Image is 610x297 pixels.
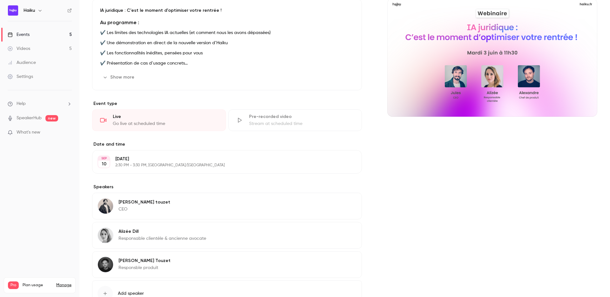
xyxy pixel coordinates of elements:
span: Help [17,100,26,107]
div: Alexandre Touzet[PERSON_NAME] TouzetResponsble produit [92,251,362,278]
img: Alizée Dill [98,228,113,243]
img: Jules touzet [98,198,113,214]
div: Pre-recorded video [249,114,354,120]
p: Event type [92,100,362,107]
p: ✔️ Une démonstration en direct de la nouvelle version d’Haiku [100,39,354,47]
p: CEO [119,206,170,212]
div: Events [8,31,30,38]
div: Videos [8,45,30,52]
span: new [45,115,58,121]
a: SpeakerHub [17,115,42,121]
div: Audience [8,59,36,66]
p: [PERSON_NAME] touzet [119,199,170,205]
p: Responsable clientèle & ancienne avocate [119,235,206,242]
p: [DATE] [115,156,328,162]
button: Show more [100,72,138,82]
h6: Haiku [24,7,35,14]
strong: Au programme : [100,19,139,25]
div: SEP [98,156,110,161]
div: Settings [8,73,33,80]
div: Alizée DillAlizée DillResponsable clientèle & ancienne avocate [92,222,362,249]
span: Plan usage [23,283,52,288]
p: [PERSON_NAME] Touzet [119,258,171,264]
li: help-dropdown-opener [8,100,72,107]
p: IA juridique : C'est le moment d'optimiser votre rentrée ! [100,7,354,14]
p: 10 [102,161,106,167]
p: Responsble produit [119,265,171,271]
a: Manage [56,283,71,288]
div: Pre-recorded videoStream at scheduled time [228,109,362,131]
p: Alizée Dill [119,228,206,235]
div: LiveGo live at scheduled time [92,109,226,131]
p: ✔️ Les limites des technologies IA actuelles (et comment nous les avons dépassées) [100,29,354,37]
img: Alexandre Touzet [98,257,113,272]
span: Add speaker [118,290,144,297]
label: Date and time [92,141,362,148]
div: Jules touzet[PERSON_NAME] touzetCEO [92,193,362,219]
img: Haiku [8,5,18,16]
span: Pro [8,281,19,289]
p: ✔️ Présentation de cas d’usage concrets [100,59,354,67]
label: Speakers [92,184,362,190]
div: Go live at scheduled time [113,121,218,127]
div: Stream at scheduled time [249,121,354,127]
div: Live [113,114,218,120]
p: 2:30 PM - 3:30 PM, [GEOGRAPHIC_DATA]/[GEOGRAPHIC_DATA] [115,163,328,168]
p: ✔️ Les fonctionnalités inédites, pensées pour vous [100,49,354,57]
span: What's new [17,129,40,136]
